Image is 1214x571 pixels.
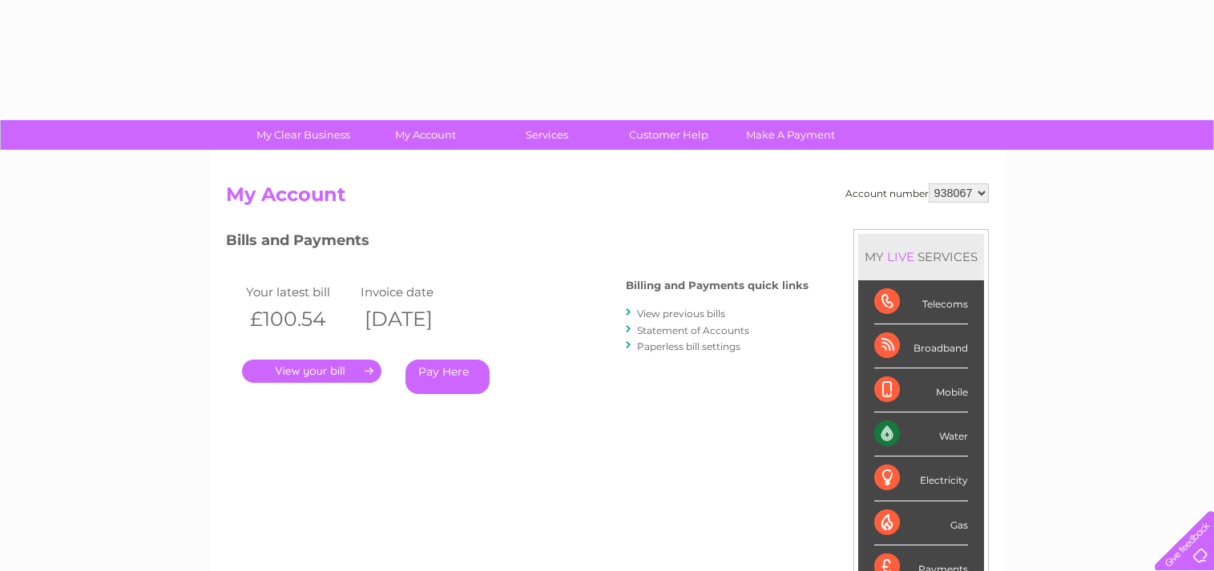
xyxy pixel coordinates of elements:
[242,303,357,336] th: £100.54
[874,501,968,545] div: Gas
[626,279,809,292] h4: Billing and Payments quick links
[637,324,749,336] a: Statement of Accounts
[884,249,918,264] div: LIVE
[242,360,381,383] a: .
[242,281,357,303] td: Your latest bill
[357,303,472,336] th: [DATE]
[226,183,989,214] h2: My Account
[481,120,613,150] a: Services
[637,340,740,352] a: Paperless bill settings
[359,120,491,150] a: My Account
[874,456,968,501] div: Electricity
[874,368,968,412] div: Mobile
[405,360,490,394] a: Pay Here
[603,120,735,150] a: Customer Help
[637,308,725,320] a: View previous bills
[237,120,369,150] a: My Clear Business
[874,412,968,456] div: Water
[724,120,857,150] a: Make A Payment
[874,280,968,324] div: Telecoms
[357,281,472,303] td: Invoice date
[226,229,809,257] h3: Bills and Payments
[874,324,968,368] div: Broadband
[858,234,984,279] div: MY SERVICES
[845,183,989,203] div: Account number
